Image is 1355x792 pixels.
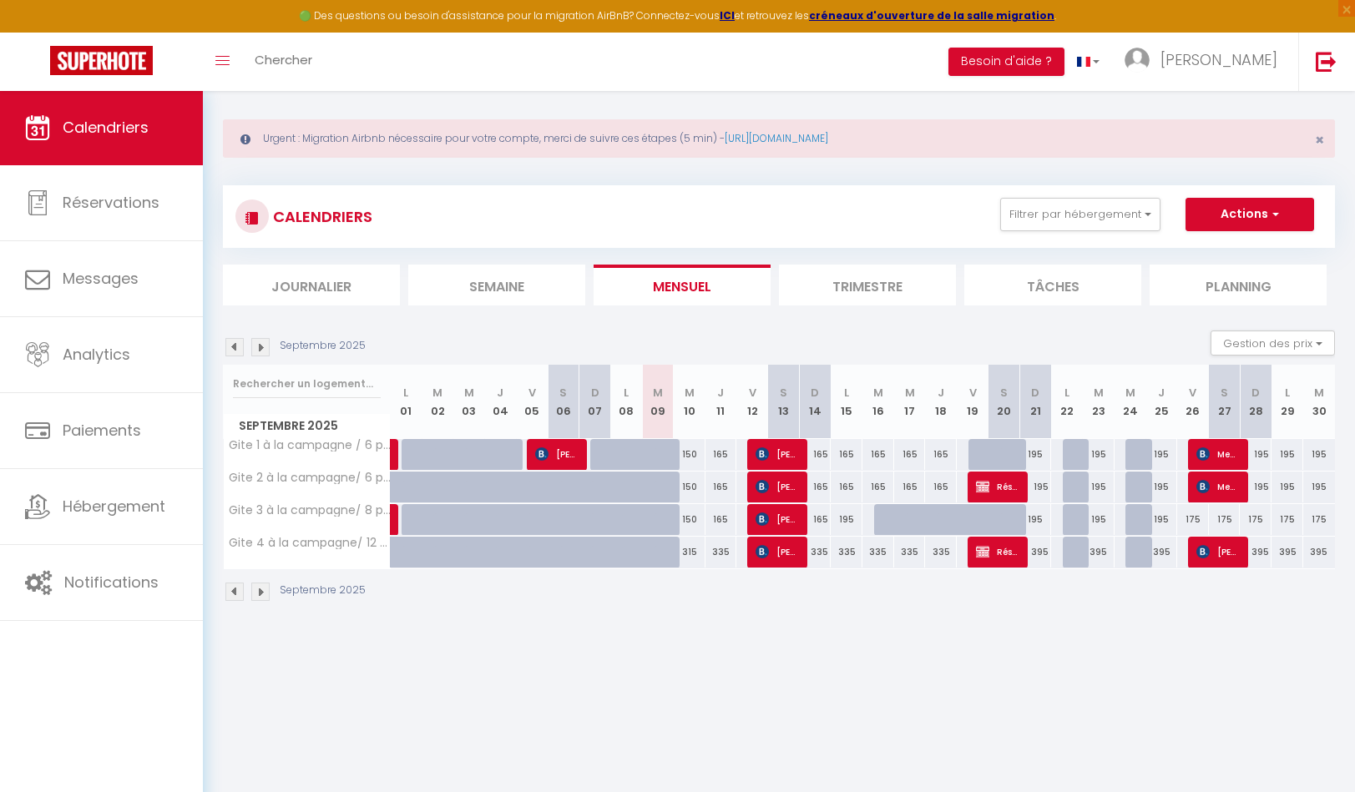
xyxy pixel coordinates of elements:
[725,131,828,145] a: [URL][DOMAIN_NAME]
[1272,472,1303,502] div: 195
[674,504,705,535] div: 150
[800,472,832,502] div: 165
[1303,365,1335,439] th: 30
[674,439,705,470] div: 150
[1145,439,1177,470] div: 195
[464,385,474,401] abbr: M
[391,365,422,439] th: 01
[1196,536,1239,568] span: [PERSON_NAME]
[63,496,165,517] span: Hébergement
[756,471,798,502] span: [PERSON_NAME]-[PERSON_NAME]
[50,46,153,75] img: Super Booking
[685,385,695,401] abbr: M
[1051,365,1083,439] th: 22
[1209,365,1241,439] th: 27
[705,537,737,568] div: 335
[408,265,585,305] li: Semaine
[873,385,883,401] abbr: M
[1177,365,1209,439] th: 26
[610,365,642,439] th: 08
[976,536,1019,568] span: Réservée Aurélien
[756,536,798,568] span: [PERSON_NAME]-[PERSON_NAME]
[223,119,1335,158] div: Urgent : Migration Airbnb nécessaire pour votre compte, merci de suivre ces étapes (5 min) -
[831,537,862,568] div: 335
[64,572,159,593] span: Notifications
[1020,365,1052,439] th: 21
[969,385,977,401] abbr: V
[768,365,800,439] th: 13
[642,365,674,439] th: 09
[453,365,485,439] th: 03
[1177,504,1209,535] div: 175
[831,472,862,502] div: 165
[1031,385,1039,401] abbr: D
[1272,439,1303,470] div: 195
[894,537,926,568] div: 335
[1020,504,1052,535] div: 195
[528,385,536,401] abbr: V
[280,338,366,354] p: Septembre 2025
[63,192,159,213] span: Réservations
[1145,537,1177,568] div: 395
[1240,472,1272,502] div: 195
[894,365,926,439] th: 17
[242,33,325,91] a: Chercher
[862,537,894,568] div: 335
[233,369,381,399] input: Rechercher un logement...
[938,385,944,401] abbr: J
[674,472,705,502] div: 150
[1125,48,1150,73] img: ...
[894,439,926,470] div: 165
[516,365,548,439] th: 05
[862,365,894,439] th: 16
[1303,537,1335,568] div: 395
[624,385,629,401] abbr: L
[1211,330,1335,356] button: Gestion des prix
[1221,385,1228,401] abbr: S
[756,503,798,535] span: [PERSON_NAME]-[PERSON_NAME]
[63,117,149,138] span: Calendriers
[1020,439,1052,470] div: 195
[862,472,894,502] div: 165
[831,439,862,470] div: 165
[1272,537,1303,568] div: 395
[1020,537,1052,568] div: 395
[894,472,926,502] div: 165
[1240,537,1272,568] div: 395
[720,8,735,23] a: ICI
[1303,439,1335,470] div: 195
[226,472,393,484] span: Gite 2 à la campagne/ 6 personnes
[800,439,832,470] div: 165
[1125,385,1135,401] abbr: M
[226,439,393,451] span: Gite 1 à la campagne / 6 personnes
[674,537,705,568] div: 315
[736,365,768,439] th: 12
[964,265,1141,305] li: Tâches
[579,365,611,439] th: 07
[497,385,503,401] abbr: J
[223,265,400,305] li: Journalier
[63,344,130,365] span: Analytics
[831,504,862,535] div: 195
[1303,472,1335,502] div: 195
[224,414,390,438] span: Septembre 2025
[809,8,1054,23] a: créneaux d'ouverture de la salle migration
[1083,537,1115,568] div: 395
[674,365,705,439] th: 10
[705,439,737,470] div: 165
[705,365,737,439] th: 11
[403,385,408,401] abbr: L
[1240,504,1272,535] div: 175
[1112,33,1298,91] a: ... [PERSON_NAME]
[653,385,663,401] abbr: M
[269,198,372,235] h3: CALENDRIERS
[925,365,957,439] th: 18
[485,365,517,439] th: 04
[1115,365,1146,439] th: 24
[1160,49,1277,70] span: [PERSON_NAME]
[226,504,393,517] span: Gite 3 à la campagne/ 8 personnes
[756,438,798,470] span: [PERSON_NAME]-[PERSON_NAME]
[1196,438,1239,470] span: Meteoris team
[717,385,724,401] abbr: J
[1189,385,1196,401] abbr: V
